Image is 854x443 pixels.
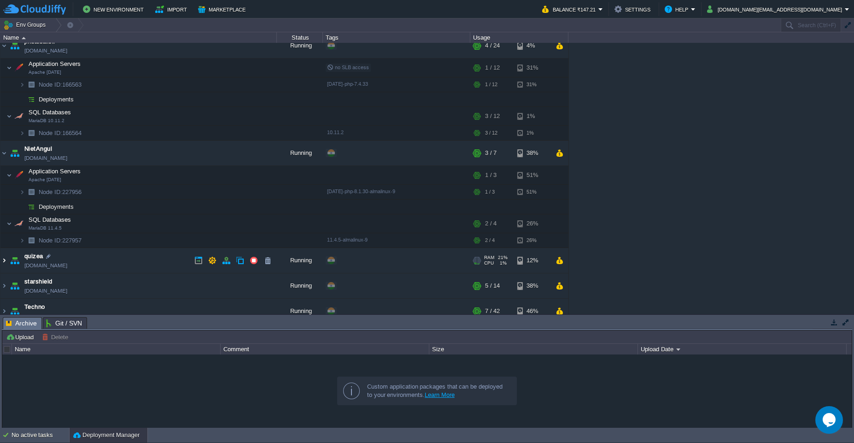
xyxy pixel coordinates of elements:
img: AMDAwAAAACH5BAEAAAAALAAAAAABAAEAAAICRAEAOw== [8,141,21,165]
span: Archive [6,318,37,329]
button: Balance ₹147.21 [542,4,598,15]
a: Deployments [38,203,75,211]
span: [DATE]-php-8.1.30-almalinux-9 [327,189,395,194]
a: Techno [24,302,45,312]
img: AMDAwAAAACH5BAEAAAAALAAAAAABAAEAAAICRAEAOw== [0,33,8,58]
div: 4% [517,33,547,58]
div: Running [277,33,323,58]
a: SQL DatabasesMariaDB 10.11.2 [28,109,72,116]
img: AMDAwAAAACH5BAEAAAAALAAAAAABAAEAAAICRAEAOw== [8,248,21,273]
span: Application Servers [28,167,82,175]
img: AMDAwAAAACH5BAEAAAAALAAAAAABAAEAAAICRAEAOw== [25,77,38,92]
div: 3 / 12 [485,126,497,140]
a: [DOMAIN_NAME] [24,46,67,55]
span: CPU [484,260,494,266]
a: SQL DatabasesMariaDB 11.4.5 [28,216,72,223]
span: Node ID: [39,81,62,88]
div: 12% [517,248,547,273]
div: 1% [517,126,547,140]
span: no SLB access [327,65,369,70]
div: 1% [517,107,547,125]
div: Running [277,299,323,324]
div: 3 / 12 [485,107,500,125]
img: AMDAwAAAACH5BAEAAAAALAAAAAABAAEAAAICRAEAOw== [8,273,21,298]
img: AMDAwAAAACH5BAEAAAAALAAAAAABAAEAAAICRAEAOw== [0,248,8,273]
span: RAM [484,255,494,260]
button: Help [665,4,691,15]
img: AMDAwAAAACH5BAEAAAAALAAAAAABAAEAAAICRAEAOw== [12,166,25,184]
div: 26% [517,214,547,233]
a: Node ID:166563 [38,81,83,89]
img: AMDAwAAAACH5BAEAAAAALAAAAAABAAEAAAICRAEAOw== [6,166,12,184]
div: 1 / 3 [485,185,495,199]
img: AMDAwAAAACH5BAEAAAAALAAAAAABAAEAAAICRAEAOw== [25,233,38,248]
img: AMDAwAAAACH5BAEAAAAALAAAAAABAAEAAAICRAEAOw== [8,299,21,324]
iframe: chat widget [815,406,845,434]
a: [DOMAIN_NAME] [24,154,67,163]
div: Running [277,248,323,273]
div: Status [277,32,322,43]
a: Node ID:227956 [38,188,83,196]
span: 10.11.2 [327,130,344,135]
div: 38% [517,273,547,298]
button: Import [155,4,190,15]
img: AMDAwAAAACH5BAEAAAAALAAAAAABAAEAAAICRAEAOw== [12,59,25,77]
a: Application ServersApache [DATE] [28,60,82,67]
span: MariaDB 10.11.2 [29,118,64,124]
img: AMDAwAAAACH5BAEAAAAALAAAAAABAAEAAAICRAEAOw== [19,92,25,106]
div: No active tasks [12,428,69,443]
a: Learn More [425,391,455,398]
div: 1 / 12 [485,77,497,92]
div: Running [277,141,323,165]
div: 3 / 7 [485,141,497,165]
a: Application ServersApache [DATE] [28,168,82,175]
button: Settings [614,4,653,15]
div: Custom application packages that can be deployed to your environments. [367,383,509,399]
div: Name [12,344,220,354]
span: 166563 [38,81,83,89]
span: 21% [498,255,508,260]
img: CloudJiffy [3,4,66,15]
img: AMDAwAAAACH5BAEAAAAALAAAAAABAAEAAAICRAEAOw== [22,37,26,39]
a: [DOMAIN_NAME] [24,286,67,295]
button: Env Groups [3,18,49,31]
button: Deployment Manager [73,431,140,440]
div: 26% [517,233,547,248]
a: [DOMAIN_NAME] [24,312,67,321]
img: AMDAwAAAACH5BAEAAAAALAAAAAABAAEAAAICRAEAOw== [25,200,38,214]
button: Delete [42,333,71,341]
div: 31% [517,59,547,77]
img: AMDAwAAAACH5BAEAAAAALAAAAAABAAEAAAICRAEAOw== [19,126,25,140]
a: starshield [24,277,53,286]
img: AMDAwAAAACH5BAEAAAAALAAAAAABAAEAAAICRAEAOw== [19,185,25,199]
img: AMDAwAAAACH5BAEAAAAALAAAAAABAAEAAAICRAEAOw== [19,233,25,248]
div: Size [430,344,638,354]
span: SQL Databases [28,108,72,116]
div: 51% [517,185,547,199]
div: 7 / 42 [485,299,500,324]
div: 51% [517,166,547,184]
button: [DOMAIN_NAME][EMAIL_ADDRESS][DOMAIN_NAME] [707,4,845,15]
div: Tags [323,32,470,43]
span: 11.4.5-almalinux-9 [327,237,368,242]
img: AMDAwAAAACH5BAEAAAAALAAAAAABAAEAAAICRAEAOw== [0,299,8,324]
div: 5 / 14 [485,273,500,298]
img: AMDAwAAAACH5BAEAAAAALAAAAAABAAEAAAICRAEAOw== [6,214,12,233]
span: 227957 [38,236,83,244]
span: quizea [24,252,43,261]
span: NietAngul [24,144,52,154]
a: Deployments [38,95,75,103]
div: Upload Date [638,344,846,354]
div: 2 / 4 [485,233,495,248]
span: Apache [DATE] [29,177,61,183]
div: 46% [517,299,547,324]
button: Marketplace [198,4,248,15]
div: 4 / 24 [485,33,500,58]
button: Upload [6,333,36,341]
img: AMDAwAAAACH5BAEAAAAALAAAAAABAAEAAAICRAEAOw== [25,185,38,199]
span: SQL Databases [28,216,72,224]
button: New Environment [83,4,146,15]
div: Name [1,32,276,43]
